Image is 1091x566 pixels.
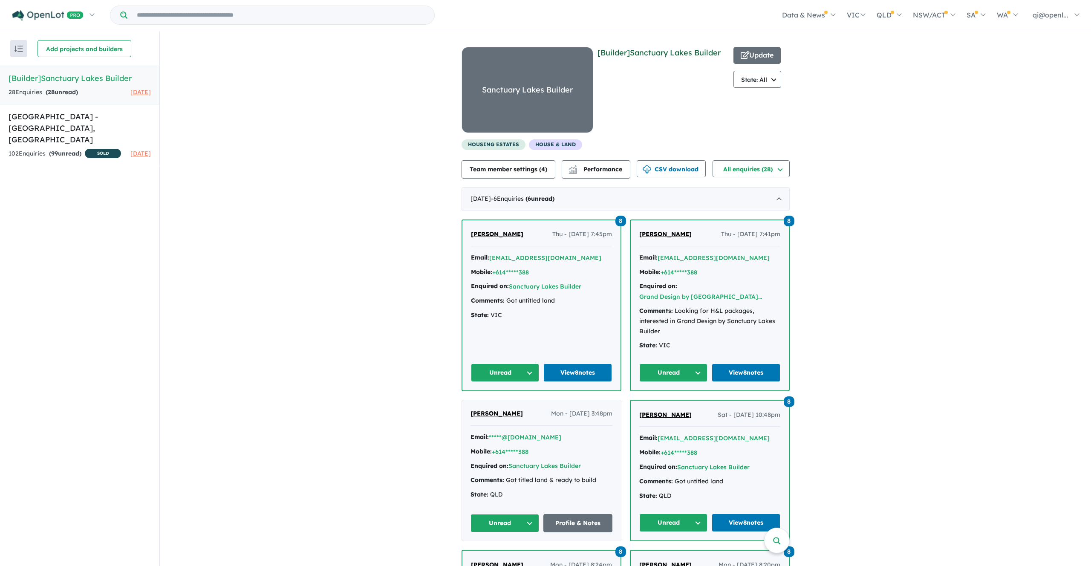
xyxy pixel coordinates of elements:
[471,282,509,290] strong: Enquired on:
[639,514,708,532] button: Unread
[639,268,661,276] strong: Mobile:
[639,230,692,238] span: [PERSON_NAME]
[509,282,581,291] button: Sanctuary Lakes Builder
[784,216,794,226] span: 8
[639,341,657,349] strong: State:
[639,492,657,500] strong: State:
[470,462,508,470] strong: Enquired on:
[51,150,58,157] span: 99
[658,434,770,443] button: [EMAIL_ADDRESS][DOMAIN_NAME]
[733,71,782,88] button: State: All
[49,150,81,157] strong: ( unread)
[471,268,492,276] strong: Mobile:
[528,195,531,202] span: 6
[509,283,581,290] a: Sanctuary Lakes Builder
[130,150,151,157] span: [DATE]
[639,307,673,315] strong: Comments:
[129,6,433,24] input: Try estate name, suburb, builder or developer
[48,88,55,96] span: 28
[462,187,790,211] div: [DATE]
[46,88,78,96] strong: ( unread)
[552,229,612,240] span: Thu - [DATE] 7:45pm
[784,396,794,407] span: 8
[639,491,780,501] div: QLD
[639,364,708,382] button: Unread
[471,296,612,306] div: Got untitled land
[470,448,492,455] strong: Mobile:
[639,410,692,420] a: [PERSON_NAME]
[462,139,525,150] span: housing estates
[9,87,78,98] div: 28 Enquir ies
[85,149,121,158] span: SOLD
[639,292,762,301] button: Grand Design by [GEOGRAPHIC_DATA]...
[130,88,151,96] span: [DATE]
[639,306,780,336] div: Looking for H&L packages, interested in Grand Design by Sanctuary Lakes Builder
[471,230,523,238] span: [PERSON_NAME]
[12,10,84,21] img: Openlot PRO Logo White
[639,434,658,442] strong: Email:
[471,364,540,382] button: Unread
[470,490,612,500] div: QLD
[471,297,505,304] strong: Comments:
[569,168,577,173] img: bar-chart.svg
[38,40,131,57] button: Add projects and builders
[713,160,790,177] button: All enquiries (28)
[470,433,489,441] strong: Email:
[784,215,794,226] a: 8
[639,411,692,419] span: [PERSON_NAME]
[615,545,626,557] a: 8
[471,229,523,240] a: [PERSON_NAME]
[677,463,750,471] a: Sanctuary Lakes Builder
[551,409,612,419] span: Mon - [DATE] 3:48pm
[470,475,612,485] div: Got titled land & ready to build
[733,47,781,64] button: Update
[615,216,626,226] span: 8
[639,293,762,300] a: Grand Design by [GEOGRAPHIC_DATA]...
[721,229,780,240] span: Thu - [DATE] 7:41pm
[508,462,581,470] a: Sanctuary Lakes Builder
[541,165,545,173] span: 4
[639,282,677,290] strong: Enquired on:
[462,47,593,139] a: Sanctuary Lakes Builder
[470,409,523,419] a: [PERSON_NAME]
[712,364,780,382] a: View8notes
[639,229,692,240] a: [PERSON_NAME]
[615,215,626,226] a: 8
[470,514,540,532] button: Unread
[615,546,626,557] span: 8
[525,195,554,202] strong: ( unread)
[471,311,489,319] strong: State:
[508,462,581,471] button: Sanctuary Lakes Builder
[543,514,612,532] a: Profile & Notes
[471,254,489,261] strong: Email:
[529,139,582,150] span: House & Land
[482,84,573,97] div: Sanctuary Lakes Builder
[471,310,612,321] div: VIC
[637,160,706,177] button: CSV download
[14,46,23,52] img: sort.svg
[470,410,523,417] span: [PERSON_NAME]
[489,254,601,263] button: [EMAIL_ADDRESS][DOMAIN_NAME]
[9,72,151,84] h5: [Builder] Sanctuary Lakes Builder
[9,111,151,145] h5: [GEOGRAPHIC_DATA] - [GEOGRAPHIC_DATA] , [GEOGRAPHIC_DATA]
[718,410,780,420] span: Sat - [DATE] 10:48pm
[462,160,555,179] button: Team member settings (4)
[570,165,622,173] span: Performance
[639,477,673,485] strong: Comments:
[491,195,554,202] span: - 6 Enquir ies
[658,254,770,263] button: [EMAIL_ADDRESS][DOMAIN_NAME]
[639,448,661,456] strong: Mobile:
[712,514,780,532] a: View8notes
[470,476,504,484] strong: Comments:
[639,463,677,471] strong: Enquired on:
[677,463,750,472] button: Sanctuary Lakes Builder
[639,341,780,351] div: VIC
[562,160,630,179] button: Performance
[470,491,488,498] strong: State:
[1033,11,1068,19] span: qi@openl...
[639,476,780,487] div: Got untitled land
[569,165,576,170] img: line-chart.svg
[9,149,121,159] div: 102 Enquir ies
[784,395,794,407] a: 8
[543,364,612,382] a: View8notes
